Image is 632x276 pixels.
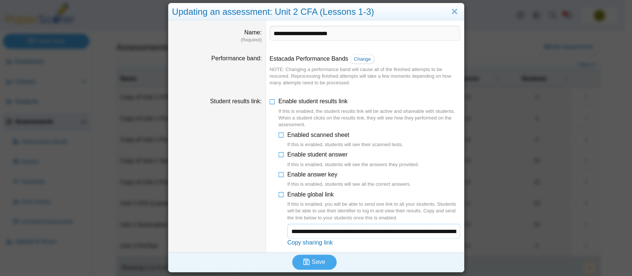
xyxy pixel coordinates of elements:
[270,66,460,87] div: NOTE: Changing a performance band will cause all of the finished attempts to be rescored. Reproce...
[278,108,460,128] div: If this is enabled, the student results link will be active and shareable with students. When a s...
[350,54,375,64] a: Change
[287,201,460,221] div: If this is enabled, you will be able to send one link to all your students. Students will be able...
[210,98,262,104] label: Student results link
[287,141,403,148] div: If this is enabled, students will see their scanned tests.
[292,255,337,269] button: Save
[287,181,411,188] div: If this is enabled, students will see all the correct answers.
[168,3,464,21] div: Updating an assessment: Unit 2 CFA (Lessons 1-3)
[287,161,419,168] div: If this is enabled, students will see the answers they provided.
[449,6,460,18] a: Close
[244,29,262,36] label: Name
[287,132,403,148] span: Enabled scanned sheet
[354,56,371,62] span: Change
[287,239,333,246] a: Copy sharing link
[172,37,262,43] dfn: (Required)
[287,171,411,188] span: Enable answer key
[287,151,419,168] span: Enable student answer
[211,55,262,61] label: Performance band
[312,259,325,265] span: Save
[287,191,460,221] span: Enable global link
[270,55,348,62] span: Estacada Performance Bands
[278,98,460,128] span: Enable student results link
